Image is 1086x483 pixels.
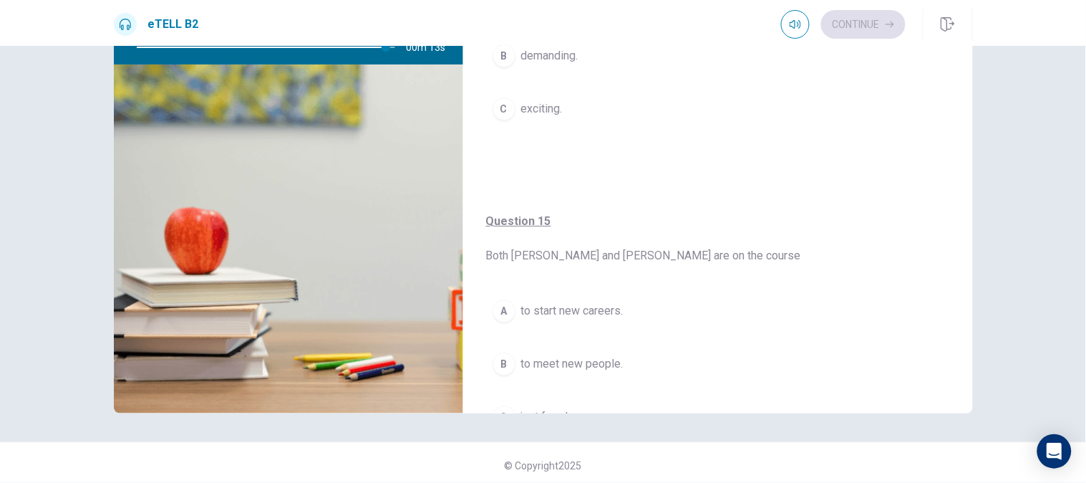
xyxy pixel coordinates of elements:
[521,408,605,426] span: just for pleasure.
[521,47,578,64] span: demanding.
[1037,434,1072,469] div: Open Intercom Messenger
[486,91,950,127] button: Cexciting.
[493,406,515,429] div: C
[407,30,457,64] span: 00m 13s
[493,353,515,376] div: B
[486,346,950,382] button: Bto meet new people.
[493,300,515,322] div: A
[521,302,624,320] span: to start new careers.
[493,44,515,67] div: B
[486,214,551,228] u: Question 15
[505,460,582,472] span: © Copyright 2025
[486,293,950,329] button: Ato start new careers.
[486,399,950,435] button: Cjust for pleasure.
[486,213,950,264] span: Both [PERSON_NAME] and [PERSON_NAME] are on the course
[148,16,199,33] h1: eTELL B2
[521,100,563,118] span: exciting.
[486,38,950,74] button: Bdemanding.
[521,355,624,373] span: to meet new people.
[114,64,463,413] img: e-TELL Listening - Part 2
[493,97,515,120] div: C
